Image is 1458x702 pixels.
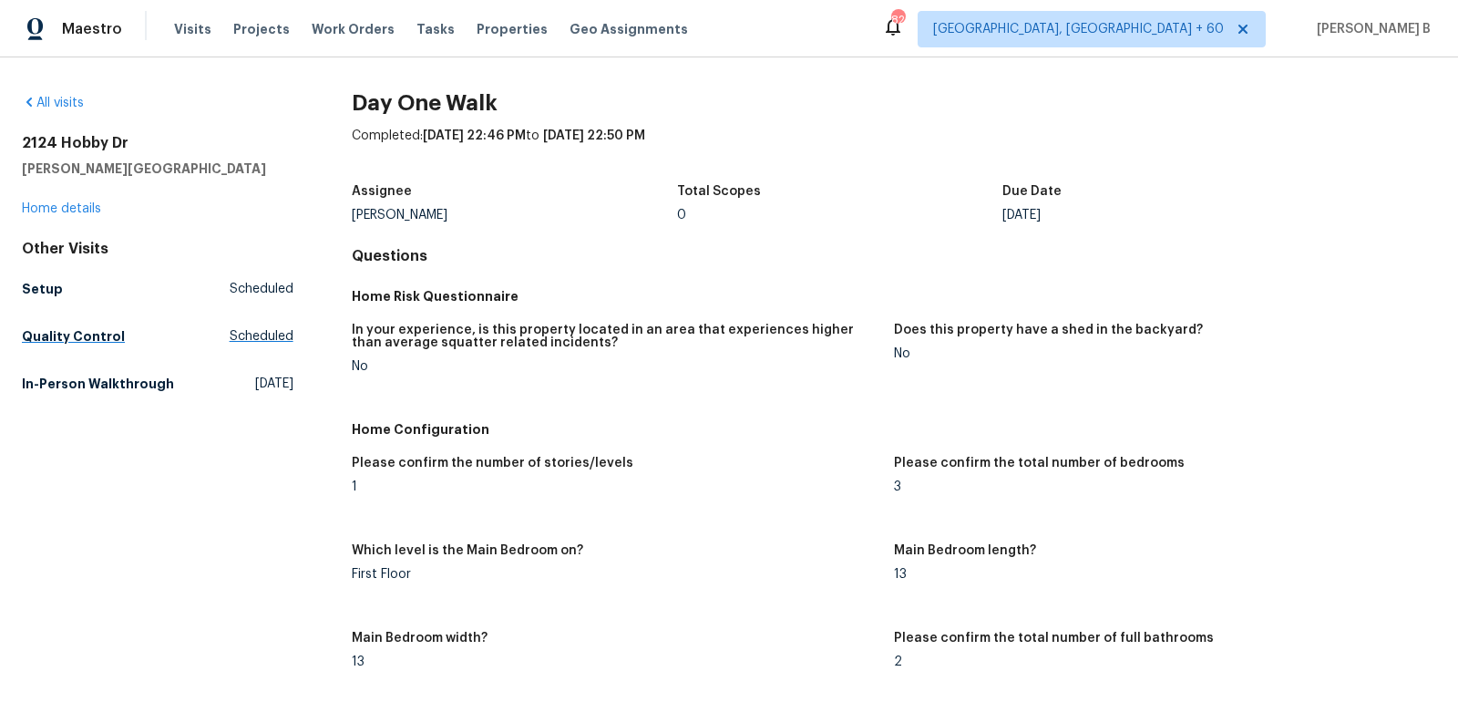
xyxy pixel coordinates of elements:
span: Visits [174,20,211,38]
a: Home details [22,202,101,215]
span: [DATE] [255,375,293,393]
div: Other Visits [22,240,293,258]
div: 1 [352,480,879,493]
a: All visits [22,97,84,109]
span: Scheduled [230,280,293,298]
div: 13 [352,656,879,668]
h5: Home Risk Questionnaire [352,287,1436,305]
a: Quality ControlScheduled [22,320,293,353]
a: SetupScheduled [22,273,293,305]
span: [DATE] 22:46 PM [423,129,526,142]
h5: Total Scopes [677,185,761,198]
div: [DATE] [1002,209,1328,222]
div: [PERSON_NAME] [352,209,677,222]
span: [GEOGRAPHIC_DATA], [GEOGRAPHIC_DATA] + 60 [933,20,1224,38]
span: Work Orders [312,20,395,38]
h5: Assignee [352,185,412,198]
span: Geo Assignments [570,20,688,38]
h5: Due Date [1002,185,1062,198]
h5: Setup [22,280,63,298]
h5: Please confirm the total number of bedrooms [894,457,1185,470]
h5: Main Bedroom width? [352,632,488,645]
a: In-Person Walkthrough[DATE] [22,367,293,400]
span: Scheduled [230,327,293,346]
div: 2 [894,656,1422,668]
h2: Day One Walk [352,94,1436,112]
h2: 2124 Hobby Dr [22,134,293,152]
h5: Home Configuration [352,420,1436,439]
div: 3 [894,480,1422,493]
h5: Does this property have a shed in the backyard? [894,324,1203,336]
h4: Questions [352,247,1436,265]
h5: [PERSON_NAME][GEOGRAPHIC_DATA] [22,160,293,178]
h5: In-Person Walkthrough [22,375,174,393]
h5: Please confirm the total number of full bathrooms [894,632,1214,645]
h5: Please confirm the number of stories/levels [352,457,633,470]
span: Tasks [416,23,455,36]
div: 13 [894,568,1422,581]
span: [PERSON_NAME] B [1309,20,1431,38]
div: First Floor [352,568,879,581]
h5: Which level is the Main Bedroom on? [352,544,583,557]
div: No [894,347,1422,360]
span: [DATE] 22:50 PM [543,129,645,142]
div: Completed: to [352,127,1436,174]
div: No [352,360,879,373]
div: 828 [891,11,904,29]
div: 0 [677,209,1002,222]
h5: Quality Control [22,327,125,346]
span: Maestro [62,20,122,38]
h5: In your experience, is this property located in an area that experiences higher than average squa... [352,324,879,349]
span: Projects [233,20,290,38]
span: Properties [477,20,548,38]
h5: Main Bedroom length? [894,544,1036,557]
